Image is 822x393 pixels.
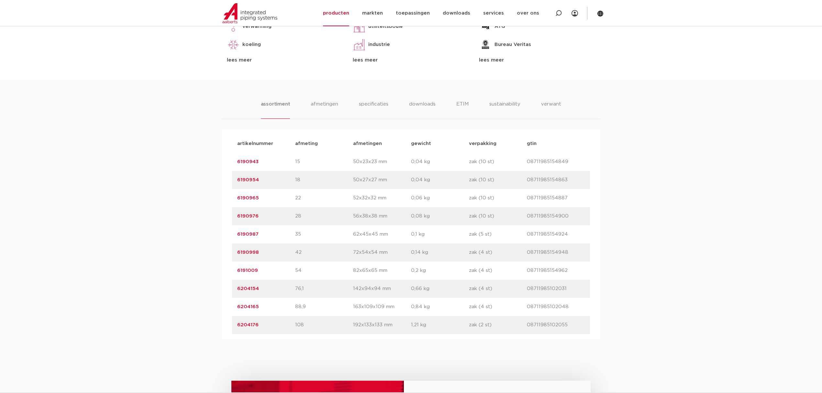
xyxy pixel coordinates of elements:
[527,285,585,293] p: 08711985102031
[368,23,403,30] p: utiliteitsbouw
[261,100,290,119] li: assortiment
[411,158,469,166] p: 0,04 kg
[353,140,411,148] p: afmetingen
[353,194,411,202] p: 52x32x32 mm
[527,212,585,220] p: 08711985154900
[359,100,388,119] li: specificaties
[409,100,436,119] li: downloads
[479,38,492,51] img: Bureau Veritas
[295,303,353,311] p: 88,9
[295,285,353,293] p: 76,1
[295,140,353,148] p: afmeting
[237,322,259,327] a: 6204176
[237,286,259,291] a: 6204154
[411,212,469,220] p: 0,08 kg
[456,100,469,119] li: ETIM
[353,56,469,64] div: lees meer
[527,158,585,166] p: 08711985154849
[242,23,272,30] p: verwarming
[469,176,527,184] p: zak (10 st)
[527,249,585,256] p: 08711985154948
[527,176,585,184] p: 08711985154863
[353,230,411,238] p: 62x45x45 mm
[411,176,469,184] p: 0,04 kg
[295,176,353,184] p: 18
[353,176,411,184] p: 50x27x27 mm
[295,194,353,202] p: 22
[469,249,527,256] p: zak (4 st)
[295,230,353,238] p: 35
[469,158,527,166] p: zak (10 st)
[237,177,259,182] a: 6190954
[479,20,492,33] img: ATG
[469,194,527,202] p: zak (10 st)
[353,212,411,220] p: 56x38x38 mm
[353,249,411,256] p: 72x54x54 mm
[469,321,527,329] p: zak (2 st)
[227,20,240,33] img: verwarming
[411,249,469,256] p: 0,14 kg
[469,230,527,238] p: zak (5 st)
[479,56,595,64] div: lees meer
[411,230,469,238] p: 0,1 kg
[353,285,411,293] p: 142x94x94 mm
[353,158,411,166] p: 50x23x23 mm
[353,267,411,275] p: 82x65x65 mm
[295,158,353,166] p: 15
[237,159,259,164] a: 6190943
[237,250,259,255] a: 6190998
[469,212,527,220] p: zak (10 st)
[237,304,259,309] a: 6204165
[311,100,338,119] li: afmetingen
[494,23,505,30] p: ATG
[489,100,520,119] li: sustainability
[541,100,561,119] li: verwant
[295,267,353,275] p: 54
[227,38,240,51] img: koeling
[368,41,390,49] p: industrie
[411,140,469,148] p: gewicht
[353,38,366,51] img: industrie
[411,267,469,275] p: 0,2 kg
[237,232,259,237] a: 6190987
[469,267,527,275] p: zak (4 st)
[237,196,259,200] a: 6190965
[527,321,585,329] p: 08711985102055
[494,41,531,49] p: Bureau Veritas
[353,321,411,329] p: 192x133x133 mm
[527,230,585,238] p: 08711985154924
[295,321,353,329] p: 108
[469,285,527,293] p: zak (4 st)
[527,303,585,311] p: 08711985102048
[527,267,585,275] p: 08711985154962
[527,194,585,202] p: 08711985154887
[237,214,259,219] a: 6190976
[411,321,469,329] p: 1,21 kg
[237,140,295,148] p: artikelnummer
[527,140,585,148] p: gtin
[227,56,343,64] div: lees meer
[237,268,258,273] a: 6191009
[353,303,411,311] p: 163x109x109 mm
[295,212,353,220] p: 28
[411,194,469,202] p: 0,06 kg
[242,41,261,49] p: koeling
[295,249,353,256] p: 42
[353,20,366,33] img: utiliteitsbouw
[411,303,469,311] p: 0,84 kg
[469,303,527,311] p: zak (4 st)
[411,285,469,293] p: 0,66 kg
[469,140,527,148] p: verpakking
